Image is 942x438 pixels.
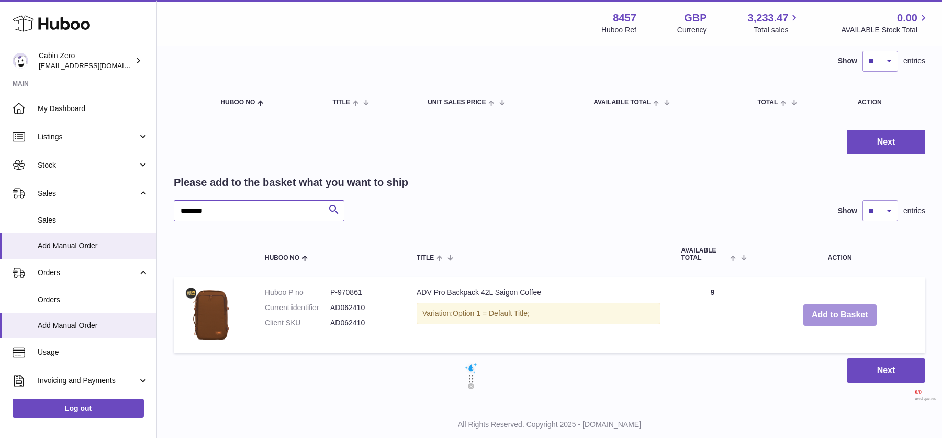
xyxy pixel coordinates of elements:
span: AVAILABLE Stock Total [841,25,929,35]
span: AVAILABLE Total [593,99,651,106]
span: Orders [38,268,138,278]
span: Sales [38,189,138,199]
span: 0 / 0 [915,389,936,396]
span: entries [903,206,925,216]
td: 9 [671,277,755,353]
img: ADV Pro Backpack 42L Saigon Coffee [184,288,237,340]
td: ADV Pro Backpack 42L Saigon Coffee [406,277,671,353]
a: Log out [13,399,144,418]
span: Orders [38,295,149,305]
span: Title [417,255,434,261]
span: Add Manual Order [38,321,149,331]
span: My Dashboard [38,104,149,114]
label: Show [838,206,857,216]
p: All Rights Reserved. Copyright 2025 - [DOMAIN_NAME] [165,420,934,430]
strong: 8457 [613,11,636,25]
dt: Huboo P no [265,288,330,298]
label: Show [838,56,857,66]
img: huboo@cabinzero.com [13,53,28,69]
button: Add to Basket [803,304,877,326]
span: Total sales [754,25,800,35]
span: [EMAIL_ADDRESS][DOMAIN_NAME] [39,61,154,70]
span: Option 1 = Default Title; [453,309,530,317]
strong: GBP [684,11,706,25]
span: Add Manual Order [38,241,149,251]
div: Action [858,99,915,106]
div: Cabin Zero [39,51,133,71]
dd: AD062410 [330,318,396,328]
a: 0.00 AVAILABLE Stock Total [841,11,929,35]
span: Invoicing and Payments [38,376,138,386]
span: Listings [38,132,138,142]
button: Next [847,358,925,383]
span: entries [903,56,925,66]
span: Usage [38,347,149,357]
span: Huboo no [265,255,299,261]
dt: Current identifier [265,303,330,313]
a: 3,233.47 Total sales [748,11,801,35]
dt: Client SKU [265,318,330,328]
h2: Please add to the basket what you want to ship [174,176,408,190]
div: Variation: [417,303,660,324]
th: Action [755,237,925,271]
span: 0.00 [897,11,917,25]
span: AVAILABLE Total [681,247,728,261]
span: used queries [915,396,936,401]
span: Huboo no [220,99,255,106]
div: Huboo Ref [601,25,636,35]
span: Stock [38,160,138,170]
span: Title [332,99,350,106]
span: Total [757,99,778,106]
dd: AD062410 [330,303,396,313]
span: 3,233.47 [748,11,789,25]
button: Next [847,130,925,155]
div: Currency [677,25,707,35]
dd: P-970861 [330,288,396,298]
span: Sales [38,215,149,225]
span: Unit Sales Price [428,99,486,106]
